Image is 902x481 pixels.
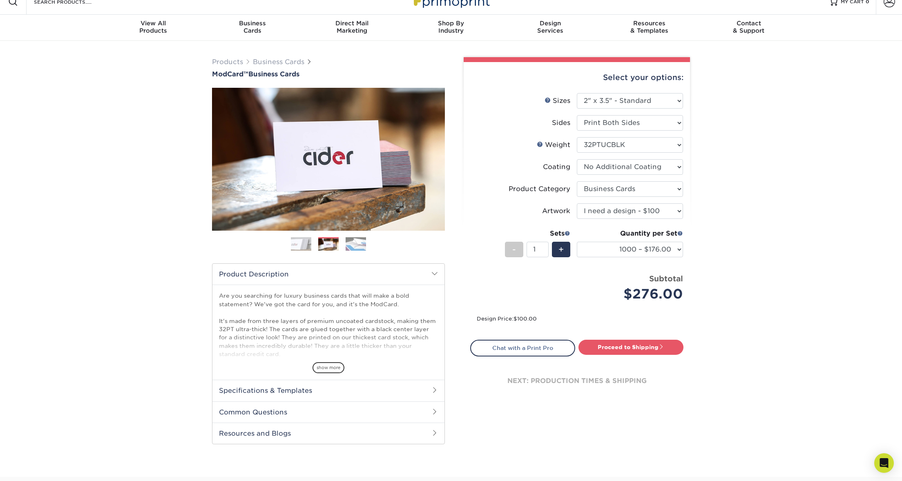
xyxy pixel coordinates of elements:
[203,20,302,27] span: Business
[302,20,402,27] span: Direct Mail
[212,264,444,285] h2: Product Description
[583,284,683,304] div: $276.00
[212,70,445,78] h1: Business Cards
[500,20,600,34] div: Services
[318,238,339,251] img: Business Cards 02
[470,356,683,405] div: next: production times & shipping
[542,206,570,216] div: Artwork
[313,362,344,373] span: show more
[470,340,575,356] a: Chat with a Print Pro
[600,20,699,34] div: & Templates
[500,15,600,41] a: DesignServices
[699,20,798,27] span: Contact
[104,20,203,34] div: Products
[537,140,570,150] div: Weight
[477,316,537,322] small: Design Price:
[302,20,402,34] div: Marketing
[212,401,444,423] h2: Common Questions
[203,20,302,34] div: Cards
[578,340,683,354] a: Proceed to Shipping
[104,15,203,41] a: View AllProducts
[346,237,366,251] img: Business Cards 03
[874,453,894,473] div: Open Intercom Messenger
[514,316,537,322] span: $100.00
[552,118,570,128] div: Sides
[500,20,600,27] span: Design
[600,15,699,41] a: Resources& Templates
[699,20,798,34] div: & Support
[649,274,683,283] strong: Subtotal
[212,88,445,231] img: ModCard™ 02
[577,229,683,238] div: Quantity per Set
[104,20,203,27] span: View All
[505,229,570,238] div: Sets
[402,20,501,27] span: Shop By
[470,62,683,93] div: Select your options:
[212,58,243,66] a: Products
[558,243,564,256] span: +
[291,234,311,254] img: Business Cards 01
[545,96,570,106] div: Sizes
[212,423,444,444] h2: Resources and Blogs
[512,243,516,256] span: -
[302,15,402,41] a: Direct MailMarketing
[509,184,570,194] div: Product Category
[402,15,501,41] a: Shop ByIndustry
[212,70,445,78] a: ModCard™Business Cards
[253,58,304,66] a: Business Cards
[543,162,570,172] div: Coating
[219,292,438,458] p: Are you searching for luxury business cards that will make a bold statement? We've got the card f...
[212,70,248,78] span: ModCard™
[402,20,501,34] div: Industry
[600,20,699,27] span: Resources
[699,15,798,41] a: Contact& Support
[203,15,302,41] a: BusinessCards
[212,380,444,401] h2: Specifications & Templates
